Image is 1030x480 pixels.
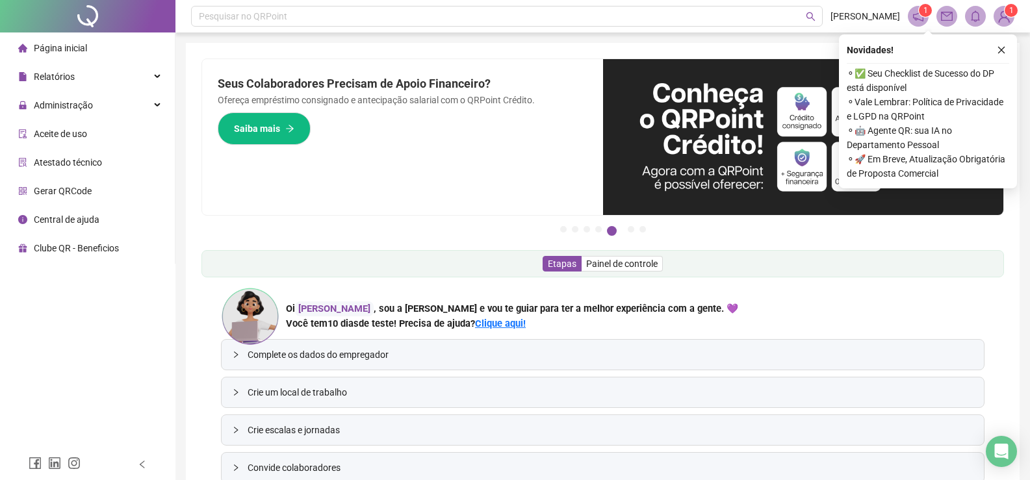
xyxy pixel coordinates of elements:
[29,457,42,470] span: facebook
[847,123,1009,152] span: ⚬ 🤖 Agente QR: sua IA no Departamento Pessoal
[847,152,1009,181] span: ⚬ 🚀 Em Breve, Atualização Obrigatória de Proposta Comercial
[328,318,359,329] span: 10
[923,6,928,15] span: 1
[34,157,102,168] span: Atestado técnico
[18,158,27,167] span: solution
[912,10,924,22] span: notification
[830,9,900,23] span: [PERSON_NAME]
[295,301,374,316] div: [PERSON_NAME]
[68,457,81,470] span: instagram
[232,426,240,434] span: collapsed
[919,4,932,17] sup: 1
[572,226,578,233] button: 2
[359,318,475,329] span: de teste! Precisa de ajuda?
[286,301,738,316] div: Oi , sou a [PERSON_NAME] e vou te guiar para ter a melhor experiência com a gente. 💜
[806,12,816,21] span: search
[34,214,99,225] span: Central de ajuda
[221,287,279,346] img: ana-icon.cad42e3e8b8746aecfa2.png
[18,44,27,53] span: home
[548,259,576,269] span: Etapas
[18,101,27,110] span: lock
[584,226,590,233] button: 3
[628,226,634,233] button: 6
[285,124,294,133] span: arrow-right
[986,436,1017,467] div: Open Intercom Messenger
[34,100,93,110] span: Administração
[18,186,27,196] span: qrcode
[248,347,973,362] span: Complete os dados do empregador
[34,71,75,82] span: Relatórios
[18,129,27,138] span: audit
[847,66,1009,95] span: ⚬ ✅ Seu Checklist de Sucesso do DP está disponível
[586,259,658,269] span: Painel de controle
[234,121,280,136] span: Saiba mais
[595,226,602,233] button: 4
[232,351,240,359] span: collapsed
[603,59,1004,215] img: banner%2F11e687cd-1386-4cbd-b13b-7bd81425532d.png
[1009,6,1014,15] span: 1
[18,244,27,253] span: gift
[1005,4,1018,17] sup: Atualize o seu contato no menu Meus Dados
[34,243,119,253] span: Clube QR - Beneficios
[248,461,973,475] span: Convide colaboradores
[232,388,240,396] span: collapsed
[48,457,61,470] span: linkedin
[218,93,587,107] p: Ofereça empréstimo consignado e antecipação salarial com o QRPoint Crédito.
[639,226,646,233] button: 7
[847,95,1009,123] span: ⚬ Vale Lembrar: Política de Privacidade e LGPD na QRPoint
[18,72,27,81] span: file
[248,385,973,399] span: Crie um local de trabalho
[34,186,92,196] span: Gerar QRCode
[222,415,984,445] div: Crie escalas e jornadas
[997,45,1006,55] span: close
[222,377,984,407] div: Crie um local de trabalho
[941,10,953,22] span: mail
[560,226,567,233] button: 1
[286,318,328,329] span: Você tem
[847,43,894,57] span: Novidades !
[607,226,617,236] button: 5
[232,464,240,472] span: collapsed
[994,6,1014,26] img: 94767
[34,43,87,53] span: Página inicial
[970,10,981,22] span: bell
[34,129,87,139] span: Aceite de uso
[222,340,984,370] div: Complete os dados do empregador
[218,75,587,93] h2: Seus Colaboradores Precisam de Apoio Financeiro?
[218,112,311,145] button: Saiba mais
[475,318,526,329] a: Clique aqui!
[138,460,147,469] span: left
[248,423,973,437] span: Crie escalas e jornadas
[341,318,359,329] span: dias
[18,215,27,224] span: info-circle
